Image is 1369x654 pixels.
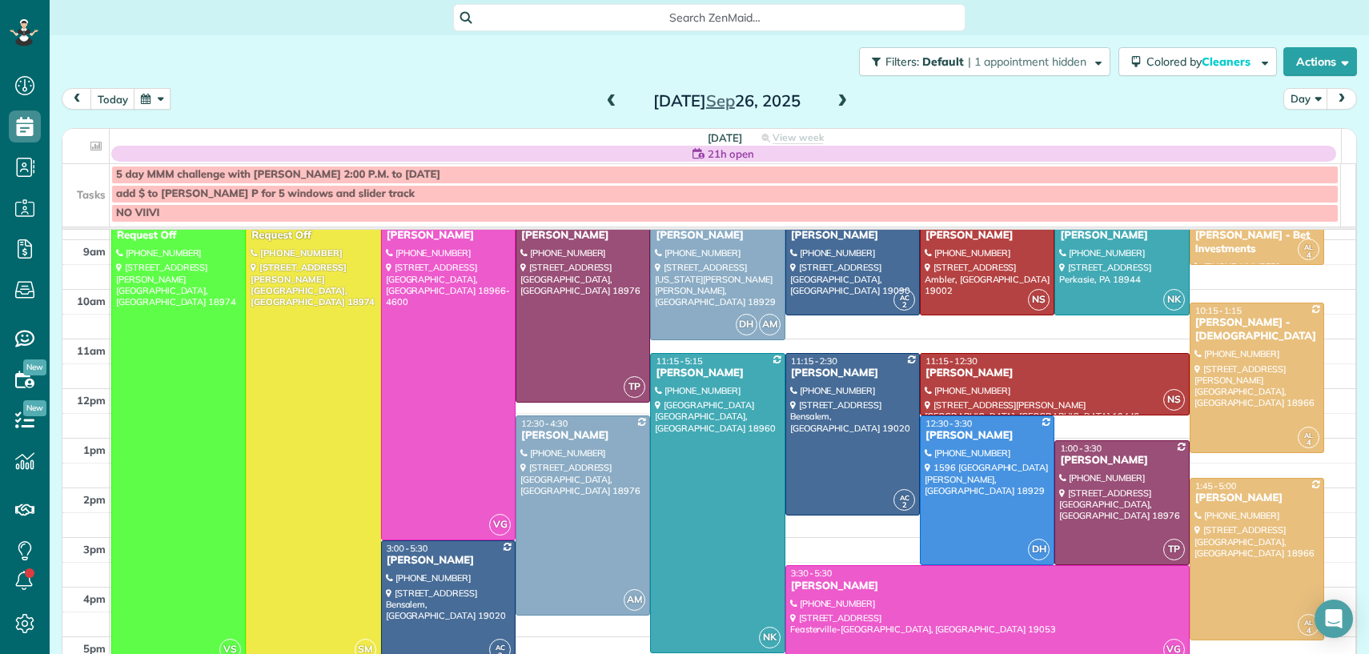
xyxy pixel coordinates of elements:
[655,229,780,243] div: [PERSON_NAME]
[736,314,757,335] span: DH
[706,90,735,110] span: Sep
[791,355,837,367] span: 11:15 - 2:30
[1163,389,1185,411] span: NS
[77,295,106,307] span: 10am
[885,54,919,69] span: Filters:
[851,47,1110,76] a: Filters: Default | 1 appointment hidden
[23,400,46,416] span: New
[627,92,827,110] h2: [DATE] 26, 2025
[773,131,824,144] span: View week
[790,580,1185,593] div: [PERSON_NAME]
[386,229,511,243] div: [PERSON_NAME]
[521,418,568,429] span: 12:30 - 4:30
[251,229,375,243] div: Request Off
[1283,88,1328,110] button: Day
[489,514,511,536] span: VG
[656,355,702,367] span: 11:15 - 5:15
[655,367,780,380] div: [PERSON_NAME]
[83,592,106,605] span: 4pm
[386,554,511,568] div: [PERSON_NAME]
[1299,624,1319,639] small: 4
[1059,454,1184,467] div: [PERSON_NAME]
[708,146,754,162] span: 21h open
[1146,54,1256,69] span: Colored by
[925,367,1185,380] div: [PERSON_NAME]
[1315,600,1353,638] div: Open Intercom Messenger
[1283,47,1357,76] button: Actions
[900,293,909,302] span: AC
[624,589,645,611] span: AM
[77,344,106,357] span: 11am
[496,643,505,652] span: AC
[1194,316,1319,343] div: [PERSON_NAME] - [DEMOGRAPHIC_DATA]
[925,229,1050,243] div: [PERSON_NAME]
[387,543,428,554] span: 3:00 - 5:30
[77,394,106,407] span: 12pm
[708,131,742,144] span: [DATE]
[968,54,1086,69] span: | 1 appointment hidden
[1299,435,1319,451] small: 4
[1059,229,1184,243] div: [PERSON_NAME]
[1194,492,1319,505] div: [PERSON_NAME]
[1028,539,1050,560] span: DH
[1195,480,1237,492] span: 1:45 - 5:00
[759,627,781,648] span: NK
[791,568,833,579] span: 3:30 - 5:30
[1060,443,1102,454] span: 1:00 - 3:30
[894,298,914,313] small: 2
[900,493,909,502] span: AC
[23,359,46,375] span: New
[1304,618,1313,627] span: AL
[925,355,978,367] span: 11:15 - 12:30
[90,88,135,110] button: today
[1118,47,1277,76] button: Colored byCleaners
[1195,305,1242,316] span: 10:15 - 1:15
[83,543,106,556] span: 3pm
[1194,229,1319,256] div: [PERSON_NAME] - Bet Investments
[116,207,159,219] span: NO VIIVI
[520,229,645,243] div: [PERSON_NAME]
[116,187,415,200] span: add $ to [PERSON_NAME] P for 5 windows and slider track
[1163,539,1185,560] span: TP
[894,498,914,513] small: 2
[790,367,915,380] div: [PERSON_NAME]
[1327,88,1357,110] button: next
[1299,248,1319,263] small: 4
[1028,289,1050,311] span: NS
[83,245,106,258] span: 9am
[62,88,92,110] button: prev
[790,229,915,243] div: [PERSON_NAME]
[83,443,106,456] span: 1pm
[1163,289,1185,311] span: NK
[759,314,781,335] span: AM
[116,229,241,243] div: Request Off
[859,47,1110,76] button: Filters: Default | 1 appointment hidden
[925,429,1050,443] div: [PERSON_NAME]
[83,493,106,506] span: 2pm
[922,54,965,69] span: Default
[925,418,972,429] span: 12:30 - 3:30
[624,376,645,398] span: TP
[1202,54,1253,69] span: Cleaners
[1304,243,1313,251] span: AL
[1304,431,1313,439] span: AL
[116,168,440,181] span: 5 day MMM challenge with [PERSON_NAME] 2:00 P.M. to [DATE]
[520,429,645,443] div: [PERSON_NAME]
